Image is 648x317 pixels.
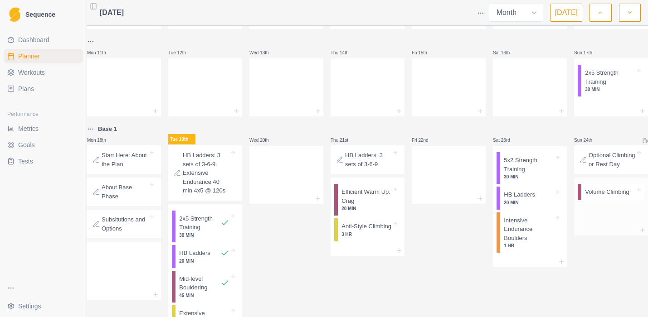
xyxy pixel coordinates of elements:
div: Volume Climbing [578,184,644,200]
p: Fri 15th [412,49,439,56]
span: Workouts [18,68,45,77]
button: [DATE] [551,4,582,22]
a: Metrics [4,121,83,136]
div: Performance [4,107,83,121]
p: Base 1 [98,125,117,134]
a: LogoSequence [4,4,83,25]
div: About Base Phase [87,178,161,206]
p: Wed 20th [249,137,277,144]
p: 1 HR [504,242,554,249]
p: Subsitutions and Options [102,215,148,233]
span: [DATE] [100,7,124,18]
div: Intensive Endurance Boulders1 HR [497,212,563,253]
div: 2x5 Strength Training30 MIN [172,211,239,242]
a: Planner [4,49,83,63]
p: Fri 22nd [412,137,439,144]
p: HB Ladders: 3 sets of 3-6-9 [345,151,392,168]
p: Sun 24th [574,137,601,144]
div: HB Ladders20 MIN [497,187,563,210]
p: 20 MIN [179,258,229,264]
div: Efficient Warm Up: Crag20 MIN [334,184,401,216]
p: Wed 13th [249,49,277,56]
p: Mon 18th [87,137,114,144]
p: Intensive Endurance Boulders [504,216,554,243]
p: 30 MIN [585,86,635,93]
div: Anti-Style Climbing3 HR [334,218,401,241]
p: Sun 17th [574,49,601,56]
div: HB Ladders: 3 sets of 3-6-9 [331,145,404,174]
a: Dashboard [4,33,83,47]
div: 5x2 Strength Training30 MIN [497,152,563,184]
p: Anti-Style Climbing [341,222,391,231]
p: 30 MIN [179,232,229,239]
p: Sat 16th [493,49,520,56]
p: Start Here: About the Plan [102,151,148,168]
span: Dashboard [18,35,49,44]
p: Tue 12th [168,49,195,56]
p: Volume Climbing [585,187,629,197]
p: Thu 14th [331,49,358,56]
a: Workouts [4,65,83,80]
p: 3 HR [341,231,392,238]
p: HB Ladders [179,249,210,258]
button: Settings [4,299,83,313]
p: Mid-level Bouldering [179,274,220,292]
div: HB Ladders: 3 sets of 3-6-9. Extensive Endurance 40 min 4x5 @ 120s [168,145,242,201]
p: HB Ladders [504,190,535,199]
a: Goals [4,138,83,152]
span: Planner [18,52,40,61]
div: Start Here: About the Plan [87,145,161,174]
span: Tests [18,157,33,166]
a: Tests [4,154,83,168]
span: Goals [18,140,35,149]
p: 45 MIN [179,292,229,299]
div: Optional Climbing or Rest Day [574,145,648,174]
a: Plans [4,82,83,96]
p: Efficient Warm Up: Crag [341,187,392,205]
p: 2x5 Strength Training [585,68,635,86]
p: HB Ladders: 3 sets of 3-6-9. Extensive Endurance 40 min 4x5 @ 120s [183,151,229,195]
span: Sequence [25,11,55,18]
p: 20 MIN [341,205,392,212]
p: 5x2 Strength Training [504,156,554,173]
p: Thu 21st [331,137,358,144]
div: HB Ladders20 MIN [172,245,239,268]
p: 20 MIN [504,199,554,206]
div: Mid-level Bouldering45 MIN [172,271,239,303]
p: Optional Climbing or Rest Day [589,151,635,168]
p: 2x5 Strength Training [179,214,220,232]
p: Tue 19th [168,134,195,144]
span: Plans [18,84,34,93]
p: Mon 11th [87,49,114,56]
img: Logo [9,7,20,22]
p: About Base Phase [102,183,148,201]
div: Subsitutions and Options [87,210,161,238]
div: 2x5 Strength Training30 MIN [578,65,644,96]
p: 30 MIN [504,173,554,180]
p: Sat 23rd [493,137,520,144]
span: Metrics [18,124,39,133]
